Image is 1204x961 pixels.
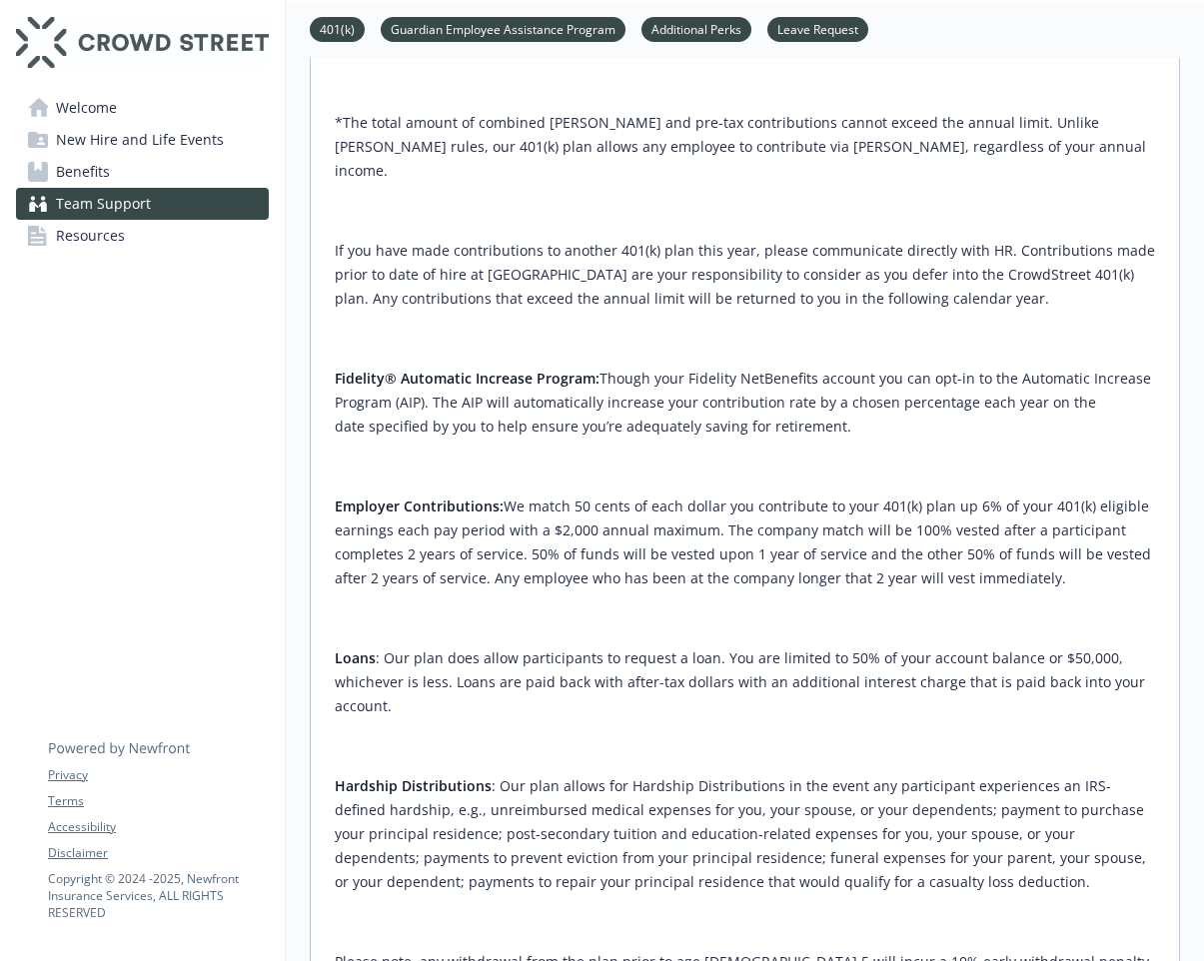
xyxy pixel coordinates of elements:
[335,369,600,388] strong: Fidelity® Automatic Increase Program:
[335,494,1155,590] p: We match 50 cents of each dollar you contribute to your 401(k) plan up 6% of your 401(k) eligible...
[16,92,269,124] a: Welcome
[310,19,365,38] a: 401(k)
[16,188,269,220] a: Team Support
[381,19,625,38] a: Guardian Employee Assistance Program
[48,844,268,862] a: Disclaimer
[56,220,125,252] span: Resources
[335,367,1155,439] p: Though your Fidelity NetBenefits account you can opt-in to the Automatic Increase Program (AIP). ...
[335,646,1155,718] p: : Our plan does allow participants to request a loan. You are limited to 50% of your account bala...
[48,818,268,836] a: Accessibility
[335,648,376,667] strong: Loans
[48,792,268,810] a: Terms
[335,239,1155,311] p: If you have made contributions to another 401(k) plan this year, please communicate directly with...
[48,766,268,784] a: Privacy
[16,220,269,252] a: Resources
[56,188,151,220] span: Team Support
[16,124,269,156] a: New Hire and Life Events
[335,774,1155,894] p: : Our plan allows for Hardship Distributions in the event any participant experiences an IRS-defi...
[56,156,110,188] span: Benefits
[335,496,504,515] strong: Employer Contributions:
[641,19,751,38] a: Additional Perks
[56,124,224,156] span: New Hire and Life Events
[335,734,1155,758] p: ​
[335,111,1155,183] p: *The total amount of combined [PERSON_NAME] and pre-tax contributions cannot exceed the annual li...
[767,19,868,38] a: Leave Request
[335,776,492,795] strong: Hardship Distributions
[48,870,268,921] p: Copyright © 2024 - 2025 , Newfront Insurance Services, ALL RIGHTS RESERVED
[56,92,117,124] span: Welcome
[16,156,269,188] a: Benefits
